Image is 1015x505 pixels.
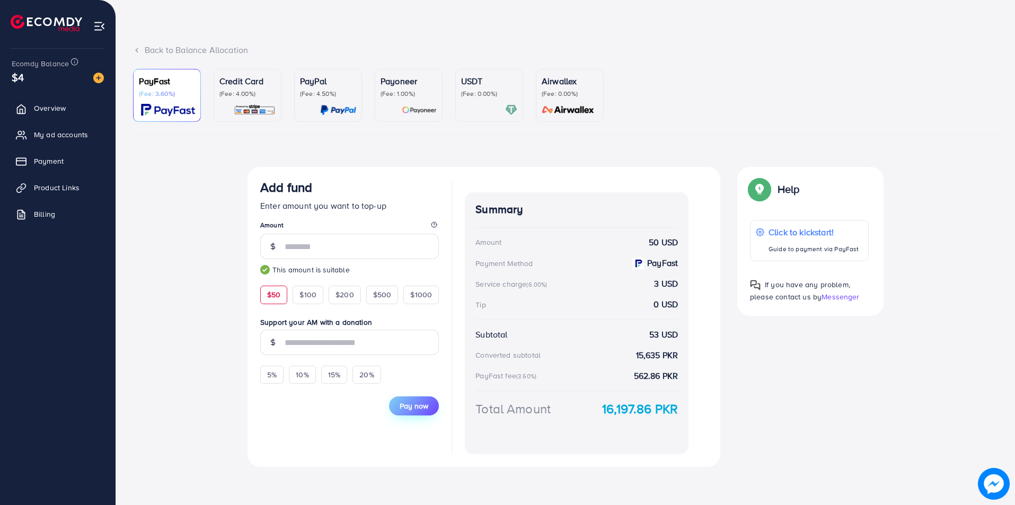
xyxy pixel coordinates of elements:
img: card [234,104,276,116]
img: logo [11,15,82,31]
span: $4 [12,69,24,85]
span: 20% [359,369,374,380]
span: Ecomdy Balance [12,58,69,69]
img: menu [93,20,105,32]
div: Amount [475,237,501,247]
img: image [978,468,1010,500]
p: Payoneer [381,75,437,87]
img: image [93,73,104,83]
p: PayPal [300,75,356,87]
div: Service charge [475,279,550,289]
small: (6.00%) [526,280,547,289]
span: 5% [267,369,277,380]
p: Help [778,183,800,196]
strong: 50 USD [649,236,678,249]
p: (Fee: 0.00%) [461,90,517,98]
h3: Add fund [260,180,312,195]
p: (Fee: 1.00%) [381,90,437,98]
span: 10% [296,369,308,380]
a: Payment [8,150,108,172]
span: Billing [34,209,55,219]
p: (Fee: 4.00%) [219,90,276,98]
img: card [505,104,517,116]
span: Product Links [34,182,80,193]
p: Enter amount you want to top-up [260,199,439,212]
img: card [141,104,195,116]
div: Back to Balance Allocation [133,44,998,56]
img: card [539,104,598,116]
img: payment [632,258,644,269]
span: $50 [267,289,280,300]
small: (3.60%) [516,372,536,380]
p: Guide to payment via PayFast [769,243,859,255]
span: Pay now [400,401,428,411]
strong: 562.86 PKR [634,370,678,382]
h4: Summary [475,203,678,216]
div: Tip [475,299,486,310]
a: My ad accounts [8,124,108,145]
a: Billing [8,203,108,225]
p: (Fee: 4.50%) [300,90,356,98]
img: Popup guide [750,280,761,290]
div: Subtotal [475,329,507,341]
p: Credit Card [219,75,276,87]
span: $1000 [410,289,432,300]
strong: 16,197.86 PKR [602,400,678,418]
strong: 3 USD [654,278,678,290]
span: My ad accounts [34,129,88,140]
img: guide [260,265,270,274]
strong: 15,635 PKR [636,349,678,361]
label: Support your AM with a donation [260,317,439,327]
div: Total Amount [475,400,551,418]
strong: PayFast [647,257,678,269]
div: Converted subtotal [475,350,541,360]
span: If you have any problem, please contact us by [750,279,850,302]
span: 15% [328,369,340,380]
span: Messenger [822,291,859,302]
span: Overview [34,103,66,113]
span: $500 [373,289,392,300]
div: Payment Method [475,258,533,269]
strong: 0 USD [654,298,678,311]
strong: 53 USD [649,329,678,341]
span: Payment [34,156,64,166]
p: (Fee: 0.00%) [542,90,598,98]
p: PayFast [139,75,195,87]
span: $200 [336,289,354,300]
p: Airwallex [542,75,598,87]
p: Click to kickstart! [769,226,859,238]
img: card [402,104,437,116]
small: This amount is suitable [260,264,439,275]
img: card [320,104,356,116]
button: Pay now [389,396,439,415]
span: $100 [299,289,316,300]
p: (Fee: 3.60%) [139,90,195,98]
div: PayFast fee [475,370,540,381]
a: Overview [8,98,108,119]
img: Popup guide [750,180,769,199]
p: USDT [461,75,517,87]
legend: Amount [260,220,439,234]
a: Product Links [8,177,108,198]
